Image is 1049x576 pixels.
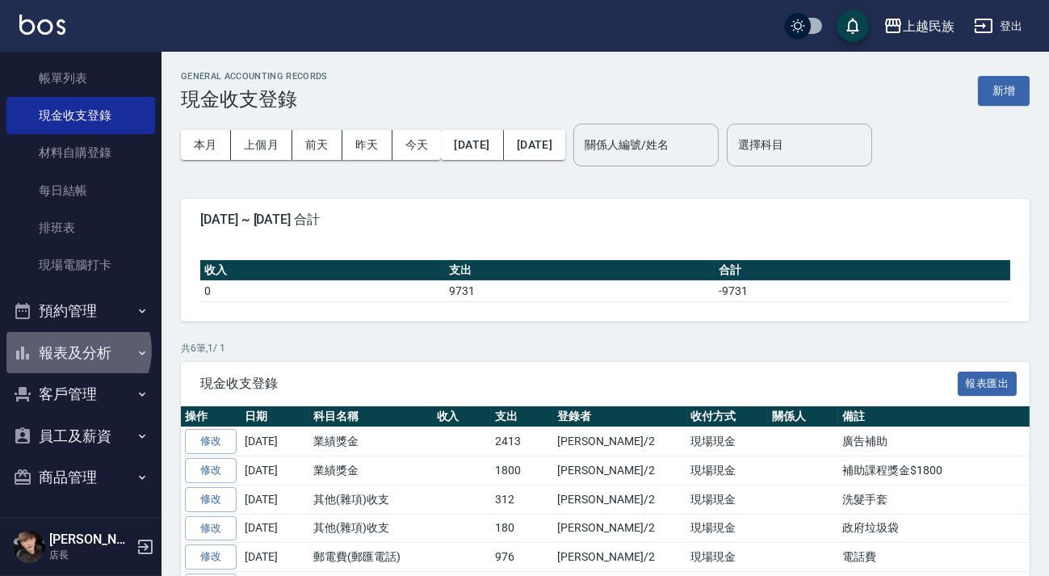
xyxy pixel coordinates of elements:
[241,456,309,486] td: [DATE]
[6,97,155,134] a: 現金收支登錄
[342,130,392,160] button: 昨天
[837,10,869,42] button: save
[309,543,433,572] td: 郵電費(郵匯電話)
[504,130,565,160] button: [DATE]
[445,280,715,301] td: 9731
[958,372,1018,397] button: 報表匯出
[181,406,241,427] th: 操作
[553,427,686,456] td: [PERSON_NAME]/2
[6,209,155,246] a: 排班表
[687,485,769,514] td: 現場現金
[241,427,309,456] td: [DATE]
[241,543,309,572] td: [DATE]
[185,544,237,570] a: 修改
[6,373,155,415] button: 客戶管理
[491,485,553,514] td: 312
[6,332,155,374] button: 報表及分析
[6,172,155,209] a: 每日結帳
[309,485,433,514] td: 其他(雜項)收支
[309,427,433,456] td: 業績獎金
[553,485,686,514] td: [PERSON_NAME]/2
[978,82,1030,98] a: 新增
[13,531,45,563] img: Person
[903,16,955,36] div: 上越民族
[241,485,309,514] td: [DATE]
[445,260,715,281] th: 支出
[200,376,958,392] span: 現金收支登錄
[185,516,237,541] a: 修改
[715,260,1010,281] th: 合計
[687,543,769,572] td: 現場現金
[200,280,445,301] td: 0
[877,10,961,43] button: 上越民族
[181,341,1030,355] p: 共 6 筆, 1 / 1
[687,427,769,456] td: 現場現金
[553,543,686,572] td: [PERSON_NAME]/2
[967,11,1030,41] button: 登出
[491,543,553,572] td: 976
[241,406,309,427] th: 日期
[49,548,132,562] p: 店長
[553,406,686,427] th: 登錄者
[768,406,838,427] th: 關係人
[49,532,132,548] h5: [PERSON_NAME]
[491,427,553,456] td: 2413
[978,76,1030,106] button: 新增
[6,456,155,498] button: 商品管理
[6,60,155,97] a: 帳單列表
[6,415,155,457] button: 員工及薪資
[491,456,553,486] td: 1800
[958,375,1018,390] a: 報表匯出
[441,130,503,160] button: [DATE]
[181,130,231,160] button: 本月
[309,514,433,543] td: 其他(雜項)收支
[200,260,445,281] th: 收入
[185,487,237,512] a: 修改
[491,406,553,427] th: 支出
[491,514,553,543] td: 180
[231,130,292,160] button: 上個月
[309,456,433,486] td: 業績獎金
[715,280,1010,301] td: -9731
[185,429,237,454] a: 修改
[181,71,328,82] h2: GENERAL ACCOUNTING RECORDS
[687,514,769,543] td: 現場現金
[19,15,65,35] img: Logo
[392,130,442,160] button: 今天
[6,290,155,332] button: 預約管理
[309,406,433,427] th: 科目名稱
[433,406,492,427] th: 收入
[200,212,1010,228] span: [DATE] ~ [DATE] 合計
[553,456,686,486] td: [PERSON_NAME]/2
[185,458,237,483] a: 修改
[687,456,769,486] td: 現場現金
[6,134,155,171] a: 材料自購登錄
[292,130,342,160] button: 前天
[687,406,769,427] th: 收付方式
[553,514,686,543] td: [PERSON_NAME]/2
[181,88,328,111] h3: 現金收支登錄
[241,514,309,543] td: [DATE]
[6,246,155,284] a: 現場電腦打卡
